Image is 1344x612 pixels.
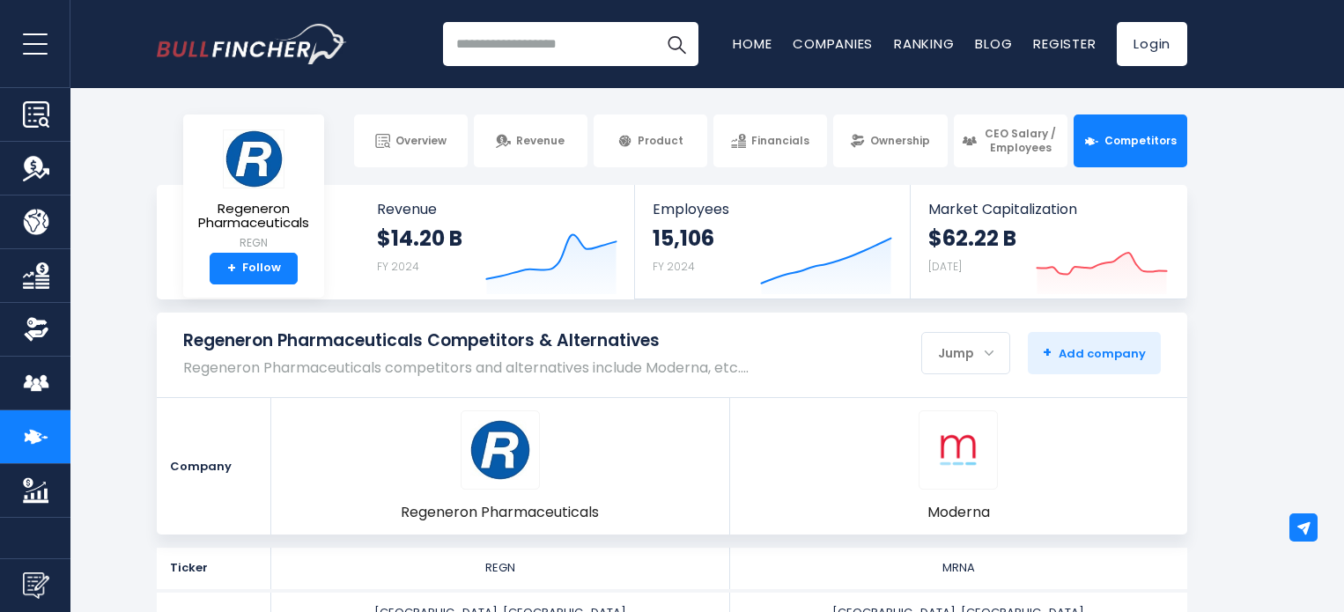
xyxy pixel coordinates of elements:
h1: Regeneron Pharmaceuticals Competitors & Alternatives [183,330,749,352]
a: Revenue $14.20 B FY 2024 [359,185,635,299]
span: Revenue [516,134,565,148]
a: CEO Salary / Employees [954,114,1067,167]
a: Product [594,114,707,167]
div: Company [157,398,271,535]
a: Market Capitalization $62.22 B [DATE] [911,185,1185,299]
small: [DATE] [928,259,962,274]
span: Ownership [870,134,930,148]
span: Market Capitalization [928,201,1168,218]
span: Employees [653,201,891,218]
a: Revenue [474,114,587,167]
div: MRNA [735,560,1183,576]
span: Add company [1043,345,1146,361]
a: Login [1117,22,1187,66]
strong: $14.20 B [377,225,462,252]
span: Product [638,134,683,148]
small: REGN [197,235,310,251]
small: FY 2024 [377,259,419,274]
a: Go to homepage [157,24,346,64]
span: Moderna [927,503,990,522]
small: FY 2024 [653,259,695,274]
a: Blog [975,34,1012,53]
button: Search [654,22,698,66]
img: Bullfincher logo [157,24,347,64]
a: Ownership [833,114,947,167]
span: Overview [395,134,447,148]
a: Ranking [894,34,954,53]
span: Financials [751,134,809,148]
a: REGN logo Regeneron Pharmaceuticals [401,410,599,522]
div: REGN [277,560,724,576]
a: +Follow [210,253,298,284]
a: Register [1033,34,1096,53]
span: Competitors [1104,134,1177,148]
a: Regeneron Pharmaceuticals REGN [196,129,311,253]
strong: + [227,261,236,277]
a: Remove [1156,398,1187,429]
strong: + [1043,343,1052,363]
span: CEO Salary / Employees [982,127,1060,154]
img: MRNA logo [928,420,988,480]
a: Employees 15,106 FY 2024 [635,185,909,299]
p: Regeneron Pharmaceuticals competitors and alternatives include Moderna, etc.… [183,359,749,376]
strong: 15,106 [653,225,714,252]
div: Jump [922,335,1009,372]
a: Overview [354,114,468,167]
a: Competitors [1074,114,1187,167]
span: Regeneron Pharmaceuticals [401,503,599,522]
div: Ticker [157,548,271,588]
a: MRNA logo Moderna [919,410,998,522]
img: Ownership [23,316,49,343]
strong: $62.22 B [928,225,1016,252]
a: Companies [793,34,873,53]
a: Financials [713,114,827,167]
button: +Add company [1028,332,1161,374]
span: Regeneron Pharmaceuticals [197,202,310,231]
a: Home [733,34,772,53]
span: Revenue [377,201,617,218]
img: REGN logo [470,420,530,480]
